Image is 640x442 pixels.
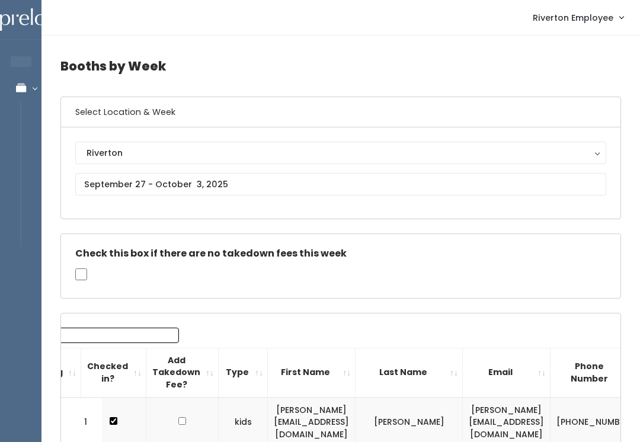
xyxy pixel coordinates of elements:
input: September 27 - October 3, 2025 [75,173,606,196]
button: Riverton [75,142,606,164]
th: Phone Number: activate to sort column ascending [551,348,640,397]
th: Last Name: activate to sort column ascending [356,348,463,397]
th: Type: activate to sort column ascending [219,348,268,397]
span: Riverton Employee [533,11,613,24]
th: Email: activate to sort column ascending [463,348,551,397]
th: Add Takedown Fee?: activate to sort column ascending [146,348,219,397]
input: Search: [28,328,179,343]
a: Riverton Employee [521,5,635,30]
h6: Select Location & Week [61,97,620,127]
th: First Name: activate to sort column ascending [268,348,356,397]
h5: Check this box if there are no takedown fees this week [75,248,606,259]
th: Checked in?: activate to sort column ascending [81,348,146,397]
h4: Booths by Week [60,50,621,82]
div: Riverton [87,146,595,159]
